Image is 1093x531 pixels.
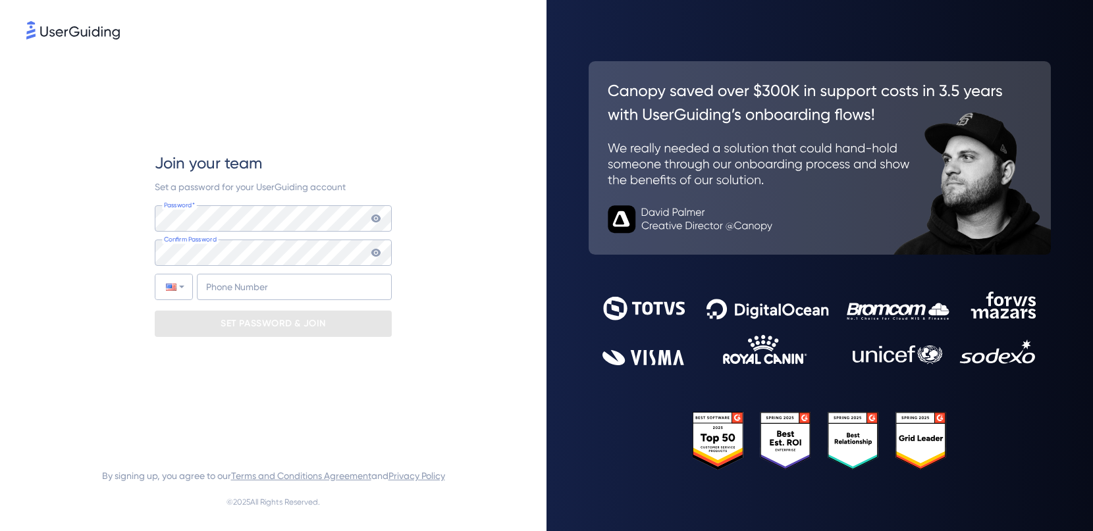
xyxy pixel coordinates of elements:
[602,291,1037,365] img: 9302ce2ac39453076f5bc0f2f2ca889b.svg
[155,182,346,192] span: Set a password for your UserGuiding account
[102,468,445,484] span: By signing up, you agree to our and
[221,313,326,334] p: SET PASSWORD & JOIN
[231,470,371,481] a: Terms and Conditions Agreement
[155,274,192,299] div: United States: + 1
[26,21,120,39] img: 8faab4ba6bc7696a72372aa768b0286c.svg
[197,274,392,300] input: Phone Number
[227,494,320,510] span: © 2025 All Rights Reserved.
[388,470,445,481] a: Privacy Policy
[589,61,1051,255] img: 26c0aa7c25a843aed4baddd2b5e0fa68.svg
[693,412,947,470] img: 25303e33045975176eb484905ab012ff.svg
[155,153,262,174] span: Join your team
